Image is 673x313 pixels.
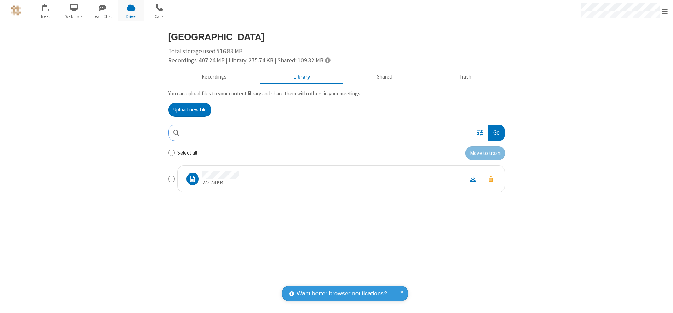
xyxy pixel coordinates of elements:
img: QA Selenium DO NOT DELETE OR CHANGE [11,5,21,16]
button: Upload new file [168,103,211,117]
button: Recorded meetings [168,70,260,84]
span: Want better browser notifications? [297,289,387,298]
h3: [GEOGRAPHIC_DATA] [168,32,505,42]
span: Team Chat [89,13,116,20]
button: Move to trash [482,174,499,184]
span: Drive [118,13,144,20]
p: You can upload files to your content library and share them with others in your meetings [168,90,505,98]
div: Total storage used 516.83 MB [168,47,505,65]
button: Shared during meetings [344,70,426,84]
iframe: Chat [655,295,668,308]
span: Meet [33,13,59,20]
span: Totals displayed include files that have been moved to the trash. [325,57,330,63]
button: Trash [426,70,505,84]
button: Move to trash [465,146,505,160]
div: Recordings: 407.24 MB | Library: 275.74 KB | Shared: 109.32 MB [168,56,505,65]
span: Webinars [61,13,87,20]
label: Select all [177,149,197,157]
p: 275.74 KB [202,179,239,187]
div: 1 [47,4,52,9]
span: Calls [146,13,172,20]
a: Download file [464,175,482,183]
button: Content library [260,70,344,84]
button: Go [488,125,504,141]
